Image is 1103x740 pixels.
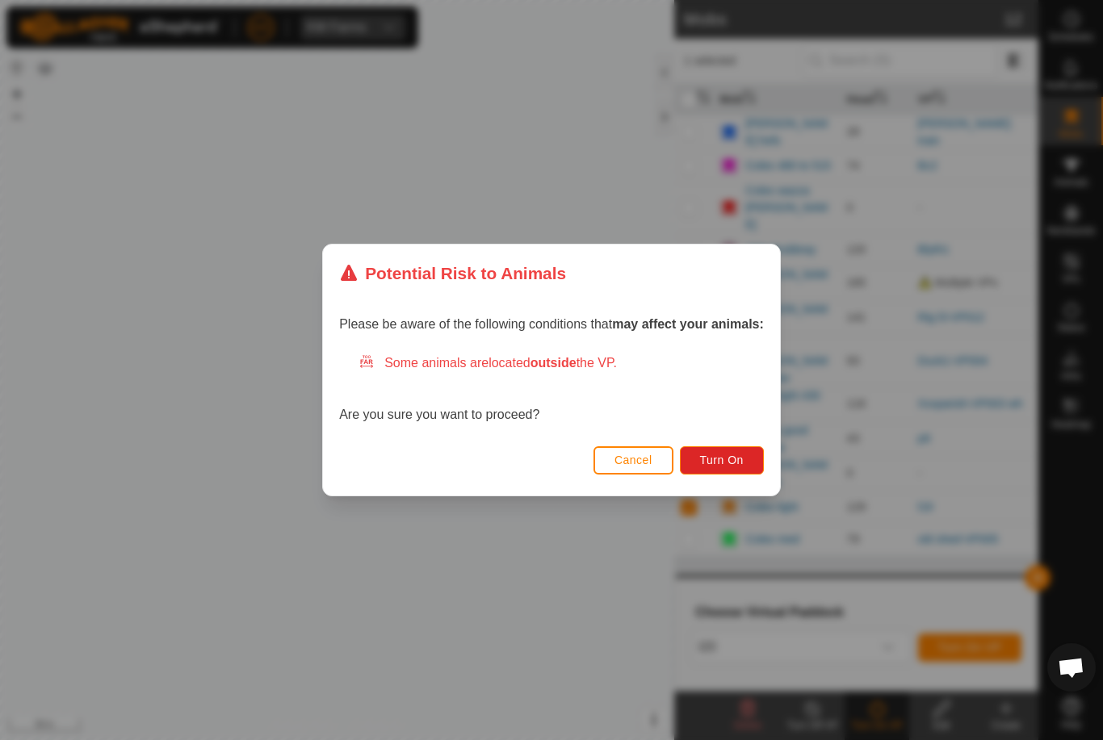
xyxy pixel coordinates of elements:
[612,317,764,331] strong: may affect your animals:
[489,356,617,370] span: located the VP.
[339,261,566,286] div: Potential Risk to Animals
[680,446,764,475] button: Turn On
[593,446,673,475] button: Cancel
[359,353,764,373] div: Some animals are
[700,454,744,466] span: Turn On
[614,454,652,466] span: Cancel
[1047,643,1096,692] div: Open chat
[531,356,577,370] strong: outside
[339,317,764,331] span: Please be aware of the following conditions that
[339,353,764,424] div: Are you sure you want to proceed?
